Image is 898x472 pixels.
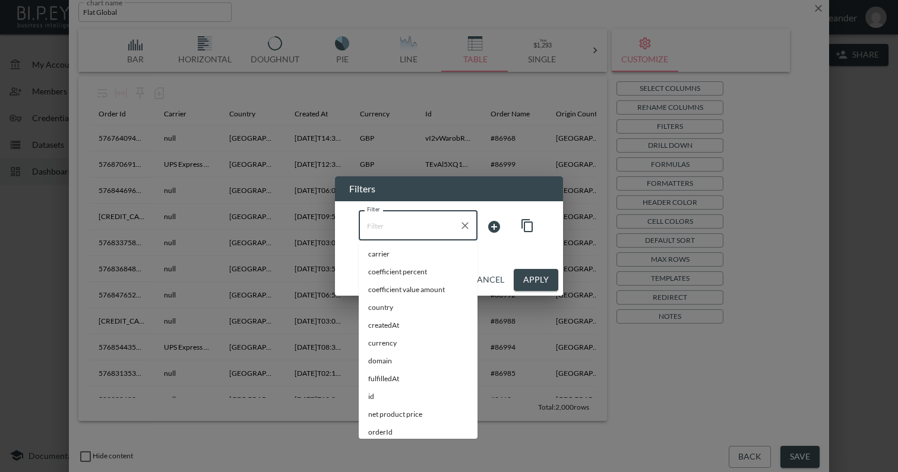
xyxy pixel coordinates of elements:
span: id [368,391,468,402]
span: currency [368,338,468,349]
span: fulfilledAt [368,373,468,384]
span: domain [368,356,468,366]
span: net product price [368,409,468,420]
input: Filter [364,216,454,235]
h2: Filters [335,176,563,201]
span: orderId [368,427,468,438]
span: coefficient percent [368,267,468,277]
button: Cancel [466,269,509,291]
span: coefficient value amount [368,284,468,295]
button: Clear [457,217,473,234]
button: Apply [514,269,558,291]
span: createdAt [368,320,468,331]
span: country [368,302,468,313]
label: Filter [367,205,380,213]
span: carrier [368,249,468,259]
